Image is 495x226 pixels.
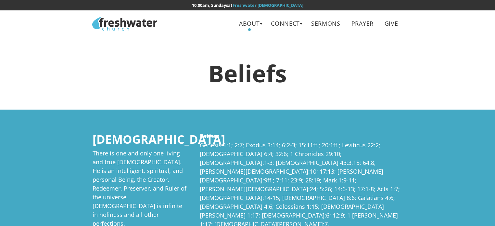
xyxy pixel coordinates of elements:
h3: [DEMOGRAPHIC_DATA] [93,133,188,146]
a: Prayer [347,16,378,31]
h5: Father [200,133,403,140]
a: Give [380,16,403,31]
a: Sermons [306,16,345,31]
a: Freshwater [DEMOGRAPHIC_DATA] [233,2,303,8]
time: 10:00am, Sundays [192,2,228,8]
a: Connect [266,16,305,31]
img: Freshwater Church [92,17,157,31]
h1: Beliefs [92,60,403,86]
h6: at [92,3,403,7]
a: About [235,16,265,31]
